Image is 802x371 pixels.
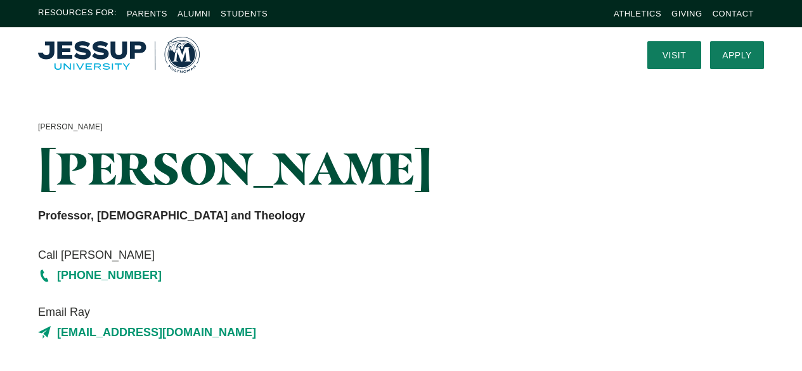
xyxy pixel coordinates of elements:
[38,37,200,73] a: Home
[647,41,701,69] a: Visit
[38,144,514,193] h1: [PERSON_NAME]
[38,302,514,322] span: Email Ray
[614,9,661,18] a: Athletics
[713,9,754,18] a: Contact
[178,9,210,18] a: Alumni
[38,245,514,265] span: Call [PERSON_NAME]
[38,37,200,73] img: Multnomah University Logo
[38,209,305,222] strong: Professor, [DEMOGRAPHIC_DATA] and Theology
[671,9,702,18] a: Giving
[221,9,268,18] a: Students
[127,9,167,18] a: Parents
[38,265,514,285] a: [PHONE_NUMBER]
[38,322,514,342] a: [EMAIL_ADDRESS][DOMAIN_NAME]
[710,41,764,69] a: Apply
[38,120,103,134] a: [PERSON_NAME]
[38,6,117,21] span: Resources For:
